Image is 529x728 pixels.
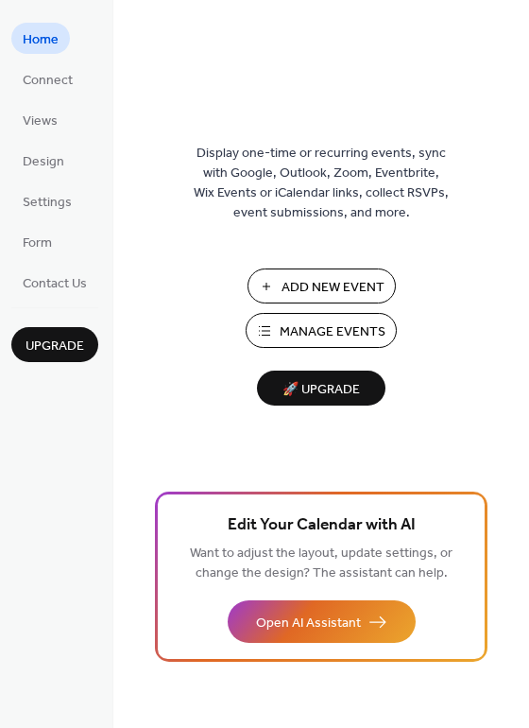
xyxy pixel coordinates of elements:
[256,614,361,633] span: Open AI Assistant
[11,23,70,54] a: Home
[194,144,449,223] span: Display one-time or recurring events, sync with Google, Outlook, Zoom, Eventbrite, Wix Events or ...
[26,337,84,356] span: Upgrade
[23,234,52,253] span: Form
[11,267,98,298] a: Contact Us
[11,63,84,95] a: Connect
[23,30,59,50] span: Home
[11,185,83,217] a: Settings
[190,541,452,586] span: Want to adjust the layout, update settings, or change the design? The assistant can help.
[11,226,63,257] a: Form
[228,600,416,643] button: Open AI Assistant
[23,152,64,172] span: Design
[23,71,73,91] span: Connect
[280,322,385,342] span: Manage Events
[268,377,374,403] span: 🚀 Upgrade
[23,274,87,294] span: Contact Us
[11,327,98,362] button: Upgrade
[247,269,396,303] button: Add New Event
[228,512,416,539] span: Edit Your Calendar with AI
[23,112,58,131] span: Views
[257,371,385,406] button: 🚀 Upgrade
[282,278,384,298] span: Add New Event
[246,313,397,348] button: Manage Events
[23,193,72,213] span: Settings
[11,145,76,176] a: Design
[11,104,69,135] a: Views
